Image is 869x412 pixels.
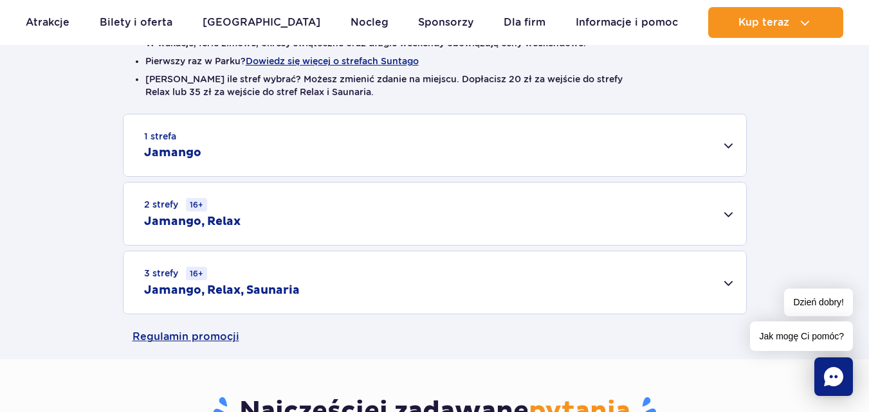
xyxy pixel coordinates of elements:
button: Dowiedz się więcej o strefach Suntago [246,56,419,66]
a: Atrakcje [26,7,69,38]
h2: Jamango, Relax [144,214,241,229]
a: Bilety i oferta [100,7,172,38]
span: Dzień dobry! [784,289,853,316]
a: Informacje i pomoc [576,7,678,38]
h2: Jamango, Relax, Saunaria [144,283,300,298]
button: Kup teraz [708,7,843,38]
h2: Jamango [144,145,201,161]
small: 16+ [186,198,207,211]
a: Regulamin promocji [133,314,737,359]
span: Kup teraz [738,17,789,28]
a: Dla firm [504,7,545,38]
li: Pierwszy raz w Parku? [145,55,724,67]
small: 2 strefy [144,198,207,211]
small: 1 strefa [144,130,176,143]
li: [PERSON_NAME] ile stref wybrać? Możesz zmienić zdanie na miejscu. Dopłacisz 20 zł za wejście do s... [145,73,724,98]
div: Chat [814,357,853,396]
a: Sponsorzy [418,7,473,38]
small: 3 strefy [144,267,207,280]
a: Nocleg [351,7,389,38]
small: 16+ [186,267,207,280]
span: Jak mogę Ci pomóc? [750,321,853,351]
a: [GEOGRAPHIC_DATA] [203,7,320,38]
